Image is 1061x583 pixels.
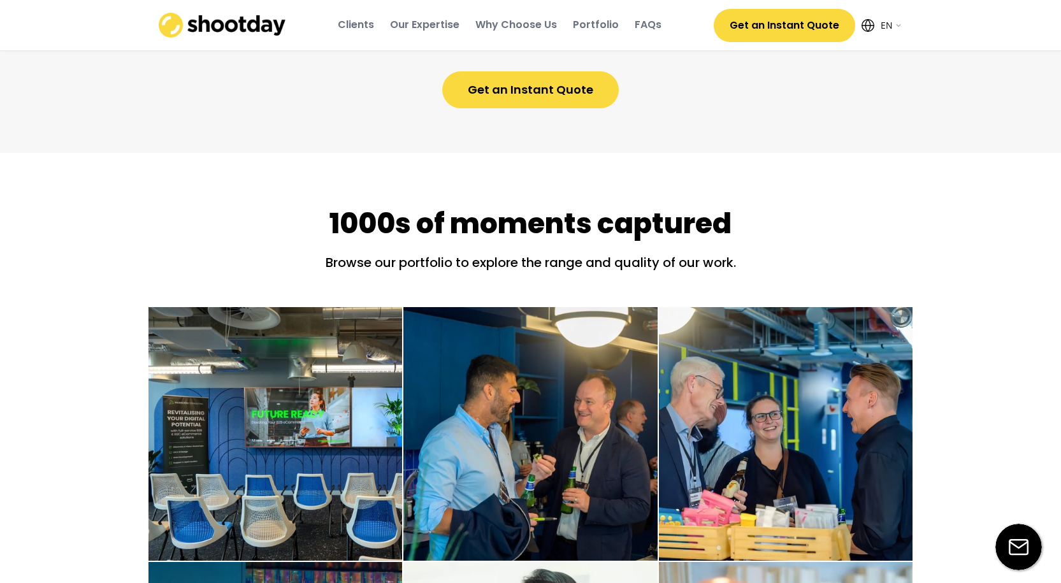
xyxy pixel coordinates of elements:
button: Get an Instant Quote [714,9,855,42]
img: Event-intl-1%20%E2%80%93%20128-topaz-face-denoise.webp [659,307,913,561]
img: Event-intl-1%20%E2%80%93%20107.webp [148,307,403,561]
div: Browse our portfolio to explore the range and quality of our work. [276,253,786,282]
div: 1000s of moments captured [329,204,732,243]
div: FAQs [635,18,661,32]
div: Portfolio [573,18,619,32]
button: Get an Instant Quote [442,71,619,108]
img: shootday_logo.png [159,13,286,38]
img: Event-intl-1%20%E2%80%93%20108.webp [403,307,658,561]
img: Icon%20feather-globe%20%281%29.svg [862,19,874,32]
div: Our Expertise [390,18,459,32]
div: Why Choose Us [475,18,557,32]
div: Clients [338,18,374,32]
img: email-icon%20%281%29.svg [995,524,1042,570]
